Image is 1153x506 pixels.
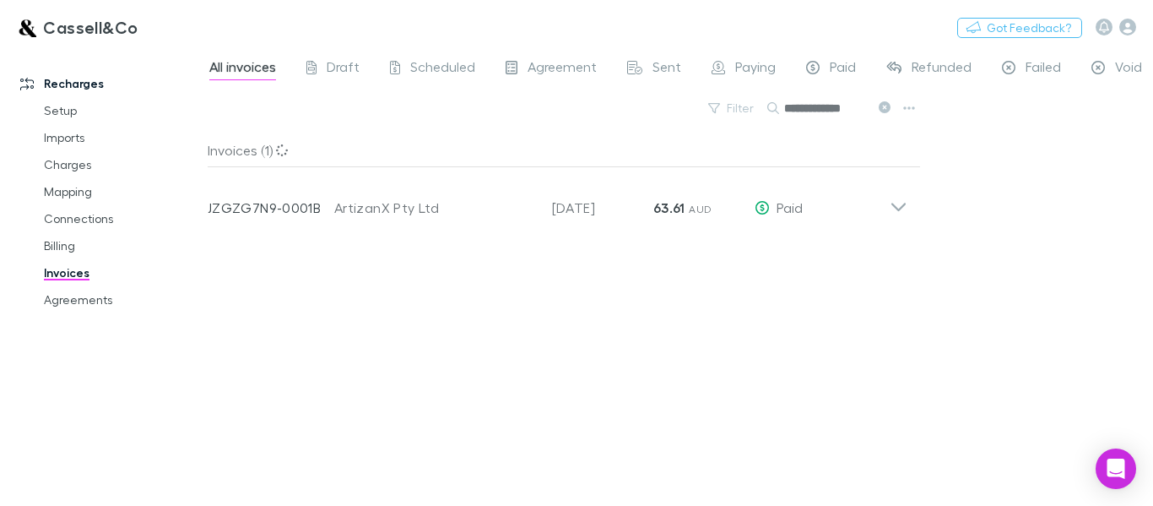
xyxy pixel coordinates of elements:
[27,97,217,124] a: Setup
[410,58,475,80] span: Scheduled
[1026,58,1061,80] span: Failed
[27,178,217,205] a: Mapping
[3,70,217,97] a: Recharges
[27,259,217,286] a: Invoices
[27,205,217,232] a: Connections
[27,286,217,313] a: Agreements
[208,198,334,218] p: JZGZG7N9-0001B
[689,203,712,215] span: AUD
[700,98,764,118] button: Filter
[777,199,803,215] span: Paid
[652,58,681,80] span: Sent
[27,232,217,259] a: Billing
[194,167,921,235] div: JZGZG7N9-0001BArtizanX Pty Ltd[DATE]63.61 AUDPaid
[653,199,685,216] strong: 63.61
[528,58,597,80] span: Agreement
[17,17,36,37] img: Cassell&Co's Logo
[327,58,360,80] span: Draft
[735,58,776,80] span: Paying
[1115,58,1142,80] span: Void
[27,151,217,178] a: Charges
[27,124,217,151] a: Imports
[552,198,653,218] p: [DATE]
[43,17,138,37] h3: Cassell&Co
[334,198,535,218] div: ArtizanX Pty Ltd
[957,18,1082,38] button: Got Feedback?
[912,58,972,80] span: Refunded
[830,58,856,80] span: Paid
[7,7,149,47] a: Cassell&Co
[1096,449,1136,489] div: Open Intercom Messenger
[209,58,276,80] span: All invoices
